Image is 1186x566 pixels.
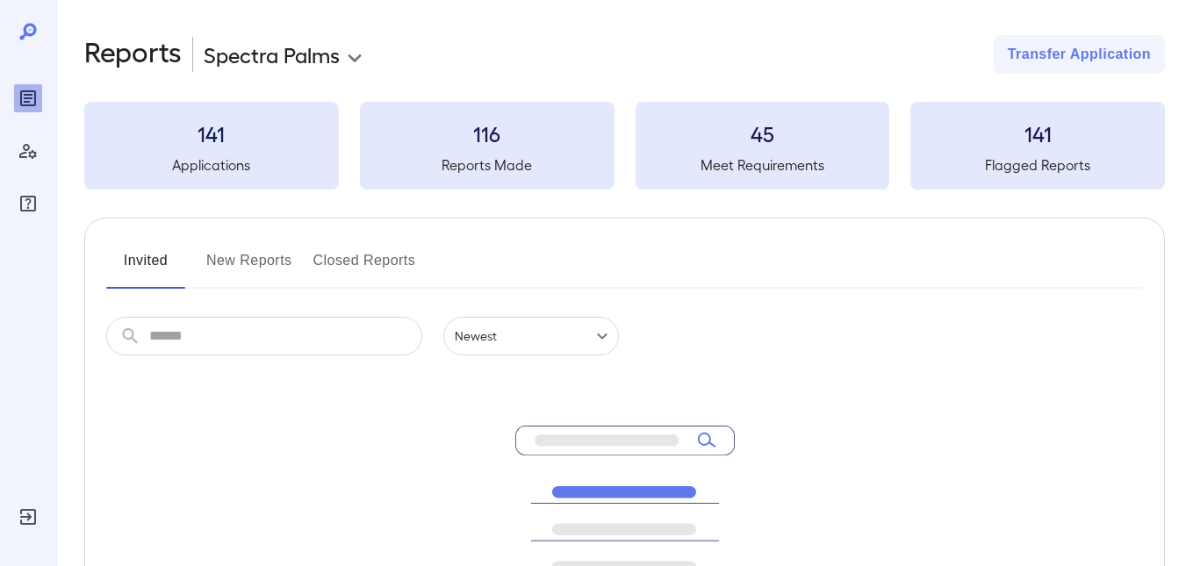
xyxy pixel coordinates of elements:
h5: Applications [84,154,339,176]
div: Newest [443,317,619,355]
summary: 141Applications116Reports Made45Meet Requirements141Flagged Reports [84,102,1165,190]
div: Manage Users [14,137,42,165]
h3: 116 [360,119,615,147]
h2: Reports [84,35,182,74]
div: FAQ [14,190,42,218]
button: Transfer Application [994,35,1165,74]
h3: 45 [636,119,890,147]
button: Closed Reports [313,247,416,289]
h5: Reports Made [360,154,615,176]
button: New Reports [206,247,292,289]
p: Spectra Palms [204,40,340,68]
div: Log Out [14,503,42,531]
button: Invited [106,247,185,289]
h5: Flagged Reports [910,154,1165,176]
h3: 141 [910,119,1165,147]
h5: Meet Requirements [636,154,890,176]
h3: 141 [84,119,339,147]
div: Reports [14,84,42,112]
